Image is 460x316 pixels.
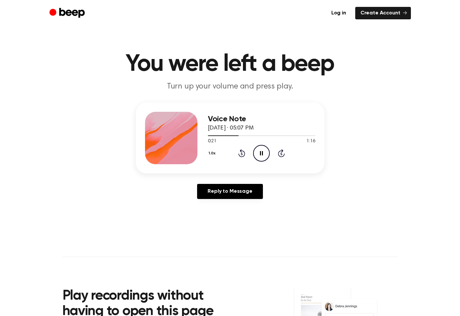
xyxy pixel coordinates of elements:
[63,52,398,76] h1: You were left a beep
[197,184,263,199] a: Reply to Message
[306,138,315,145] span: 1:16
[326,7,351,19] a: Log in
[208,115,315,124] h3: Voice Note
[355,7,411,19] a: Create Account
[104,81,356,92] p: Turn up your volume and press play.
[49,7,86,20] a: Beep
[208,148,218,159] button: 1.0x
[208,125,254,131] span: [DATE] · 05:07 PM
[208,138,216,145] span: 0:21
